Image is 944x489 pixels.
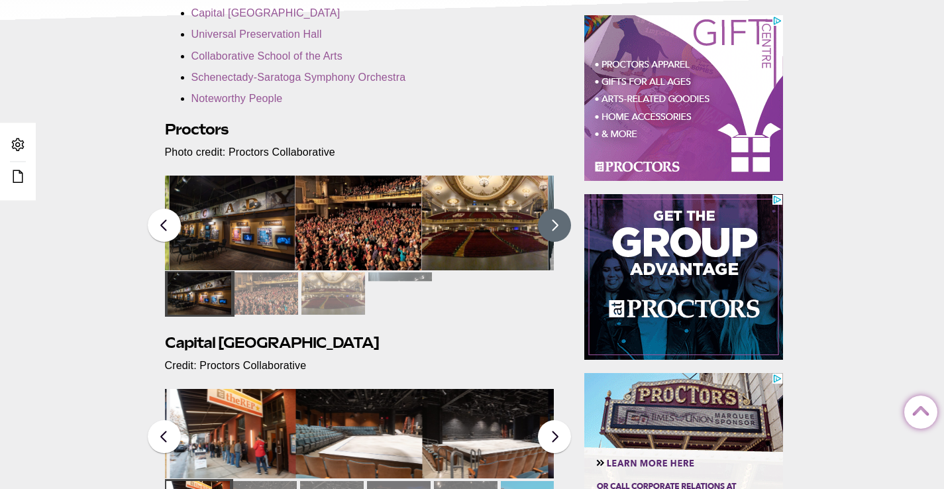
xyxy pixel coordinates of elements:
a: Edit this Post/Page [7,165,29,190]
p: Credit: Proctors Collaborative [165,358,554,373]
button: Previous slide [148,209,181,242]
a: Universal Preservation Hall [191,28,322,40]
strong: Capital [GEOGRAPHIC_DATA] [165,334,379,351]
strong: Proctors [165,121,228,138]
a: Back to Top [904,396,931,423]
button: Next slide [538,209,571,242]
a: Collaborative School of the Arts [191,50,342,62]
a: Capital [GEOGRAPHIC_DATA] [191,7,341,19]
p: Photo credit: Proctors Collaborative [165,145,554,160]
a: Schenectady-Saratoga Symphony Orchestra [191,72,406,83]
iframe: Advertisement [584,15,783,181]
button: Previous slide [148,420,181,453]
a: Admin Area [7,133,29,158]
a: Noteworthy People [191,93,283,104]
iframe: Advertisement [584,194,783,360]
button: Next slide [538,420,571,453]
